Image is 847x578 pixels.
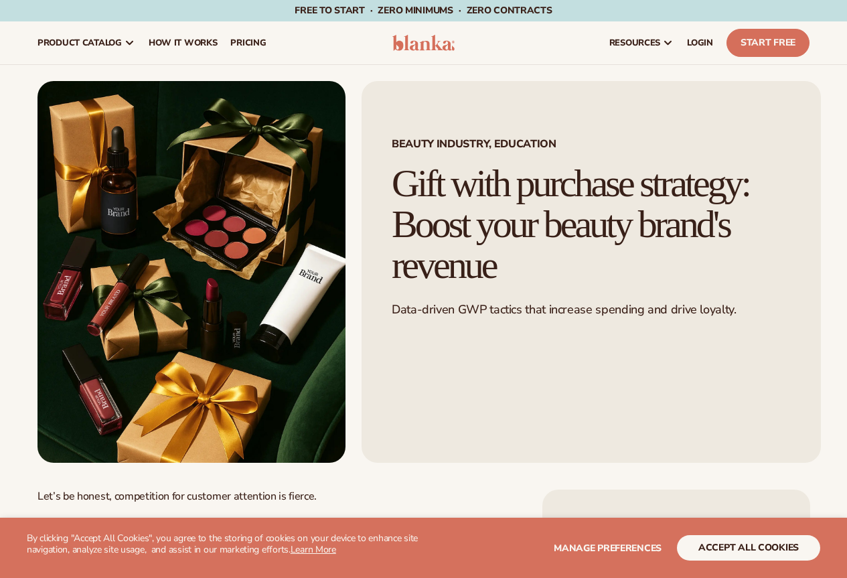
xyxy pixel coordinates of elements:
span: pricing [230,38,266,48]
a: pricing [224,21,273,64]
span: Free to start · ZERO minimums · ZERO contracts [295,4,552,17]
h4: Level up with Blanka Academy [569,516,783,563]
span: Beauty industry, education [392,139,791,149]
img: logo [392,35,455,51]
a: Learn More [291,543,336,556]
a: LOGIN [680,21,720,64]
span: Let’s be honest, competition for customer attention is fierce. [37,489,317,504]
span: Manage preferences [554,542,662,555]
a: beauty business [143,517,219,532]
span: resources [609,38,660,48]
span: How It Works [149,38,218,48]
p: By clicking "Accept All Cookies", you agree to the storing of cookies on your device to enhance s... [27,533,424,556]
span: entering the market or one with an established presence, customer loyalty and retention are alway... [37,517,486,547]
span: Data-driven GWP tactics that increase spending and drive loyalty. [392,301,737,317]
img: Gift box display featuring branded beauty products including lip gloss, cream tube, face oil, and... [37,81,345,463]
span: product catalog [37,38,122,48]
span: Whether you’re a new [37,517,143,532]
a: How It Works [142,21,224,64]
a: resources [603,21,680,64]
h1: Gift with purchase strategy: Boost your beauty brand's revenue [392,163,791,286]
span: LOGIN [687,38,713,48]
a: product catalog [31,21,142,64]
button: Manage preferences [554,535,662,561]
a: Start Free [726,29,810,57]
button: accept all cookies [677,535,820,561]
